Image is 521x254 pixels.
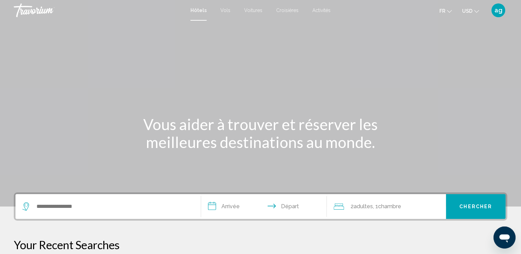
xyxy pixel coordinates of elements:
[276,8,299,13] a: Croisières
[244,8,262,13] a: Voitures
[459,204,492,210] span: Chercher
[489,3,507,18] button: User Menu
[15,194,506,219] div: Search widget
[439,6,452,16] button: Change language
[439,8,445,14] span: fr
[494,7,502,14] span: ag
[378,203,401,210] span: Chambre
[190,8,207,13] a: Hôtels
[353,203,373,210] span: Adultes
[14,3,184,17] a: Travorium
[14,238,507,252] p: Your Recent Searches
[373,202,401,211] span: , 1
[327,194,446,219] button: Travelers: 2 adults, 0 children
[350,202,373,211] span: 2
[201,194,327,219] button: Check in and out dates
[220,8,230,13] a: Vols
[462,6,479,16] button: Change currency
[446,194,506,219] button: Chercher
[132,115,390,151] h1: Vous aider à trouver et réserver les meilleures destinations au monde.
[493,226,515,248] iframe: Bouton de lancement de la fenêtre de messagerie
[462,8,472,14] span: USD
[312,8,331,13] a: Activités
